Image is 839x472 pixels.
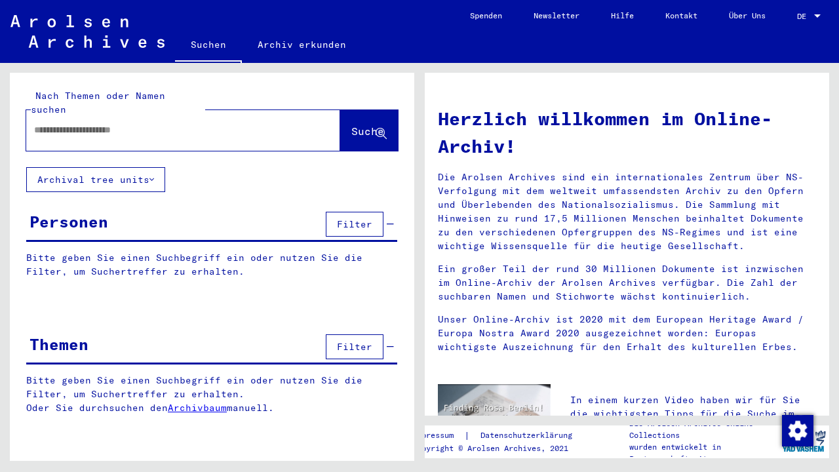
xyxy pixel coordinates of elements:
[10,15,165,48] img: Arolsen_neg.svg
[168,402,227,414] a: Archivbaum
[26,251,397,279] p: Bitte geben Sie einen Suchbegriff ein oder nutzen Sie die Filter, um Suchertreffer zu erhalten.
[326,334,383,359] button: Filter
[797,12,811,21] span: DE
[570,393,816,435] p: In einem kurzen Video haben wir für Sie die wichtigsten Tipps für die Suche im Online-Archiv zusa...
[326,212,383,237] button: Filter
[26,167,165,192] button: Archival tree units
[779,425,829,458] img: yv_logo.png
[412,442,588,454] p: Copyright © Arolsen Archives, 2021
[438,313,816,354] p: Unser Online-Archiv ist 2020 mit dem European Heritage Award / Europa Nostra Award 2020 ausgezeic...
[438,170,816,253] p: Die Arolsen Archives sind ein internationales Zentrum über NS-Verfolgung mit dem weltweit umfasse...
[337,218,372,230] span: Filter
[412,429,464,442] a: Impressum
[351,125,384,138] span: Suche
[782,415,813,446] img: Zustimmung ändern
[438,262,816,304] p: Ein großer Teil der rund 30 Millionen Dokumente ist inzwischen im Online-Archiv der Arolsen Archi...
[412,429,588,442] div: |
[629,418,779,441] p: Die Arolsen Archives Online-Collections
[337,341,372,353] span: Filter
[438,105,816,160] h1: Herzlich willkommen im Online-Archiv!
[175,29,242,63] a: Suchen
[31,90,165,115] mat-label: Nach Themen oder Namen suchen
[242,29,362,60] a: Archiv erkunden
[629,441,779,465] p: wurden entwickelt in Partnerschaft mit
[26,374,398,415] p: Bitte geben Sie einen Suchbegriff ein oder nutzen Sie die Filter, um Suchertreffer zu erhalten. O...
[470,429,588,442] a: Datenschutzerklärung
[29,210,108,233] div: Personen
[340,110,398,151] button: Suche
[438,384,551,446] img: video.jpg
[781,414,813,446] div: Zustimmung ändern
[29,332,88,356] div: Themen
